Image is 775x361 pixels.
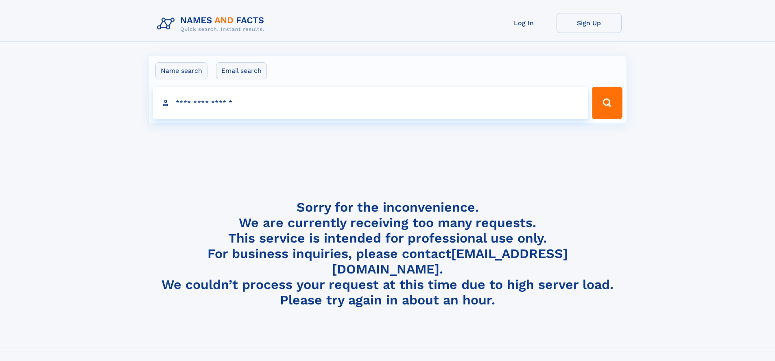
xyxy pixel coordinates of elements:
[154,13,271,35] img: Logo Names and Facts
[332,246,568,277] a: [EMAIL_ADDRESS][DOMAIN_NAME]
[557,13,622,33] a: Sign Up
[491,13,557,33] a: Log In
[155,62,207,79] label: Name search
[154,199,622,308] h4: Sorry for the inconvenience. We are currently receiving too many requests. This service is intend...
[592,87,622,119] button: Search Button
[153,87,589,119] input: search input
[216,62,267,79] label: Email search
